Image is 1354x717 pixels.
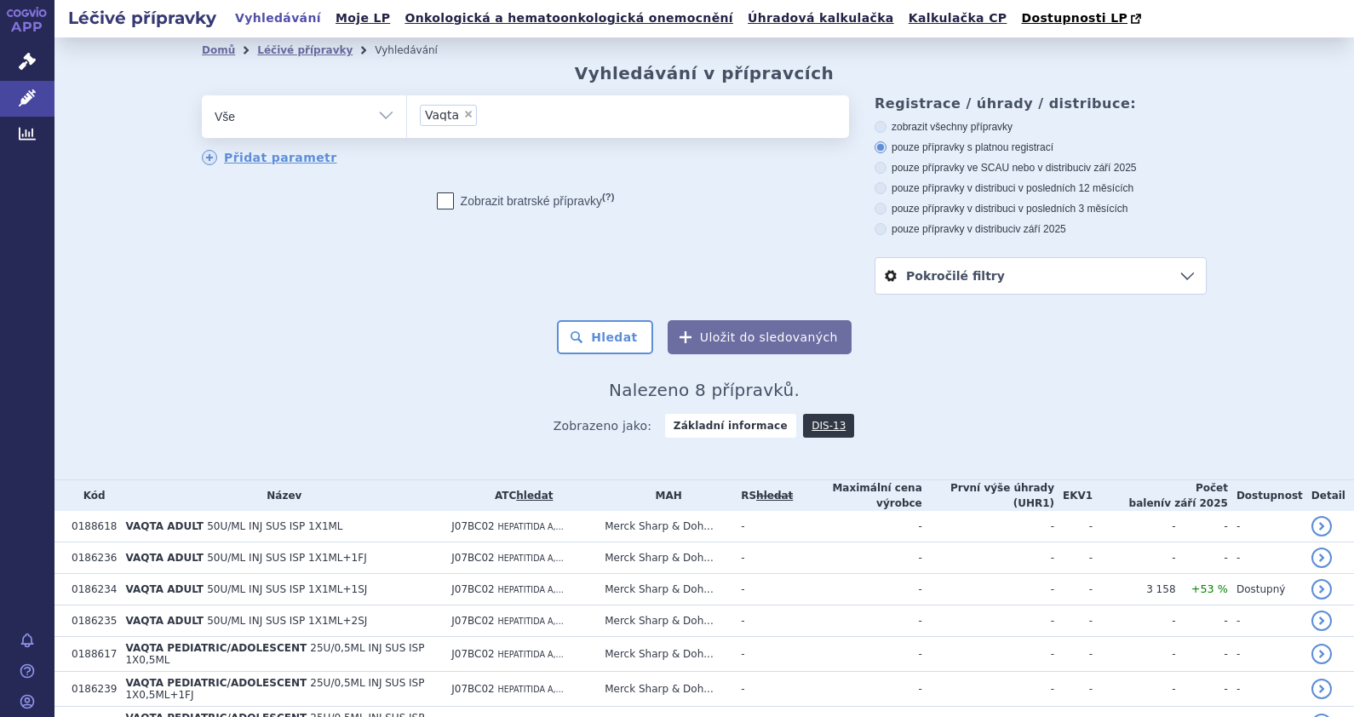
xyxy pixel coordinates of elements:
td: - [922,672,1054,707]
td: - [1176,511,1228,542]
td: Merck Sharp & Doh... [596,637,732,672]
td: 0188618 [63,511,117,542]
td: - [793,605,921,637]
label: pouze přípravky v distribuci v posledních 3 měsících [875,202,1207,215]
a: Úhradová kalkulačka [743,7,899,30]
span: HEPATITIDA A,... [498,554,564,563]
td: - [1093,637,1175,672]
span: J07BC02 [451,583,494,595]
a: Domů [202,44,235,56]
a: Přidat parametr [202,150,337,165]
span: Zobrazeno jako: [554,414,652,438]
a: Vyhledávání [230,7,326,30]
span: 50U/ML INJ SUS ISP 1X1ML [207,520,342,532]
label: Zobrazit bratrské přípravky [437,192,615,209]
td: - [922,605,1054,637]
label: pouze přípravky s platnou registrací [875,141,1207,154]
a: Onkologická a hematoonkologická onemocnění [399,7,738,30]
td: Merck Sharp & Doh... [596,672,732,707]
span: HEPATITIDA A,... [498,685,564,694]
span: v září 2025 [1164,497,1228,509]
td: Merck Sharp & Doh... [596,574,732,605]
td: - [1093,605,1175,637]
span: × [463,109,473,119]
td: 0186234 [63,574,117,605]
td: - [732,542,793,574]
span: 50U/ML INJ SUS ISP 1X1ML+1FJ [207,552,367,564]
span: J07BC02 [451,683,494,695]
td: - [1228,542,1303,574]
td: - [1054,542,1093,574]
span: HEPATITIDA A,... [498,522,564,531]
td: - [793,511,921,542]
td: - [1228,511,1303,542]
span: VAQTA ADULT [125,583,204,595]
span: v září 2025 [1015,223,1065,235]
span: 25U/0,5ML INJ SUS ISP 1X0,5ML [125,642,424,666]
td: 3 158 [1093,574,1175,605]
td: - [922,637,1054,672]
td: - [732,637,793,672]
abbr: (?) [602,192,614,203]
td: - [922,542,1054,574]
strong: Základní informace [665,414,796,438]
label: pouze přípravky v distribuci v posledních 12 měsících [875,181,1207,195]
span: HEPATITIDA A,... [498,650,564,659]
a: Dostupnosti LP [1016,7,1150,31]
label: zobrazit všechny přípravky [875,120,1207,134]
span: J07BC02 [451,552,494,564]
td: 0188617 [63,637,117,672]
label: pouze přípravky ve SCAU nebo v distribuci [875,161,1207,175]
th: První výše úhrady (UHR1) [922,480,1054,511]
th: Dostupnost [1228,480,1303,511]
h2: Vyhledávání v přípravcích [575,63,835,83]
th: Maximální cena výrobce [793,480,921,511]
a: Pokročilé filtry [875,258,1206,294]
td: 0186239 [63,672,117,707]
td: 0186235 [63,605,117,637]
th: RS [732,480,793,511]
span: VAQTA ADULT [125,615,204,627]
span: 50U/ML INJ SUS ISP 1X1ML+1SJ [207,583,367,595]
a: detail [1311,548,1332,568]
span: Nalezeno 8 přípravků. [609,380,800,400]
span: 50U/ML INJ SUS ISP 1X1ML+2SJ [207,615,367,627]
a: detail [1311,516,1332,536]
a: vyhledávání neobsahuje žádnou platnou referenční skupinu [756,490,793,502]
td: - [793,637,921,672]
td: - [732,574,793,605]
th: Kód [63,480,117,511]
span: 25U/0,5ML INJ SUS ISP 1X0,5ML+1FJ [125,677,424,701]
td: Merck Sharp & Doh... [596,605,732,637]
td: - [793,574,921,605]
th: ATC [443,480,596,511]
h2: Léčivé přípravky [55,6,230,30]
span: v září 2025 [1086,162,1136,174]
a: detail [1311,679,1332,699]
button: Uložit do sledovaných [668,320,852,354]
td: - [922,511,1054,542]
span: VAQTA PEDIATRIC/ADOLESCENT [125,642,307,654]
td: - [1176,637,1228,672]
span: J07BC02 [451,648,494,660]
td: - [1054,637,1093,672]
span: VAQTA ADULT [125,520,204,532]
button: Hledat [557,320,653,354]
a: Kalkulačka CP [904,7,1013,30]
td: - [1093,542,1175,574]
span: +53 % [1191,582,1228,595]
span: VAQTA ADULT [125,552,204,564]
th: Počet balení [1093,480,1228,511]
del: hledat [756,490,793,502]
td: - [793,672,921,707]
td: - [1228,672,1303,707]
td: - [1176,605,1228,637]
span: HEPATITIDA A,... [498,617,564,626]
td: Merck Sharp & Doh... [596,542,732,574]
td: - [1228,605,1303,637]
td: - [1054,511,1093,542]
span: VAQTA PEDIATRIC/ADOLESCENT [125,677,307,689]
td: - [1176,542,1228,574]
td: - [922,574,1054,605]
td: - [1054,574,1093,605]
